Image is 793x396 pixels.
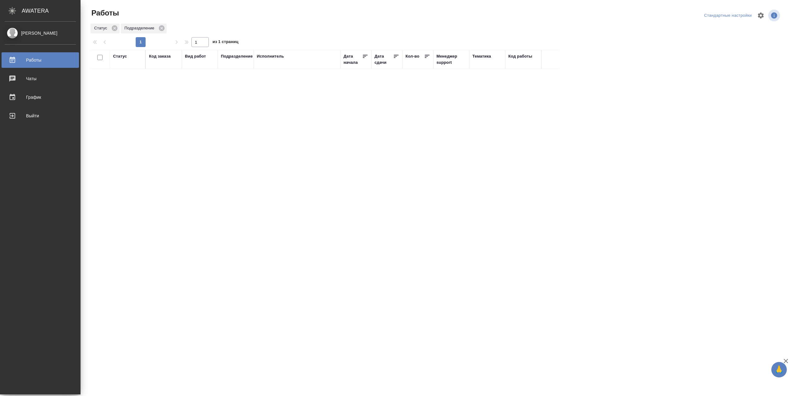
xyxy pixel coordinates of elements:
[5,111,76,120] div: Выйти
[257,53,284,59] div: Исполнитель
[113,53,127,59] div: Статус
[508,53,532,59] div: Код работы
[2,108,79,124] a: Выйти
[149,53,171,59] div: Код заказа
[472,53,491,59] div: Тематика
[5,55,76,65] div: Работы
[771,362,787,377] button: 🙏
[94,25,109,31] p: Статус
[221,53,253,59] div: Подразделение
[753,8,768,23] span: Настроить таблицу
[2,71,79,86] a: Чаты
[185,53,206,59] div: Вид работ
[703,11,753,20] div: split button
[774,363,784,376] span: 🙏
[436,53,466,66] div: Менеджер support
[344,53,362,66] div: Дата начала
[768,10,781,21] span: Посмотреть информацию
[2,89,79,105] a: График
[5,30,76,37] div: [PERSON_NAME]
[375,53,393,66] div: Дата сдачи
[212,38,239,47] span: из 1 страниц
[405,53,419,59] div: Кол-во
[90,8,119,18] span: Работы
[5,93,76,102] div: График
[90,24,120,33] div: Статус
[121,24,167,33] div: Подразделение
[5,74,76,83] div: Чаты
[2,52,79,68] a: Работы
[125,25,156,31] p: Подразделение
[22,5,81,17] div: AWATERA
